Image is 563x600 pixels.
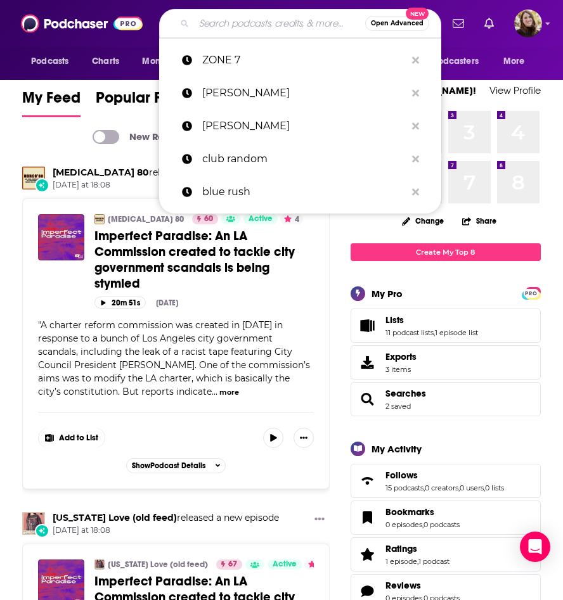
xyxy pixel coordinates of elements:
[355,354,380,371] span: Exports
[22,88,81,117] a: My Feed
[94,228,314,291] a: Imperfect Paradise: An LA Commission created to tackle city government scandals is being stymied
[385,314,478,326] a: Lists
[202,44,406,77] p: ZONE 7
[351,243,541,260] a: Create My Top 8
[202,143,406,176] p: club random
[38,214,84,260] img: Imperfect Paradise: An LA Commission created to tackle city government scandals is being stymied
[31,53,68,70] span: Podcasts
[385,388,426,399] span: Searches
[53,525,279,536] span: [DATE] at 18:08
[194,13,365,34] input: Search podcasts, credits, & more...
[385,580,460,591] a: Reviews
[524,289,539,298] span: PRO
[417,557,418,566] span: ,
[394,213,451,229] button: Change
[385,365,417,374] span: 3 items
[202,176,406,208] p: blue rush
[22,167,45,189] img: Norco 80
[424,483,425,492] span: ,
[435,328,478,337] a: 1 episode list
[108,214,184,224] a: [MEDICAL_DATA] 80
[385,314,404,326] span: Lists
[448,13,469,34] a: Show notifications dropdown
[204,213,213,226] span: 60
[385,351,417,362] span: Exports
[484,483,485,492] span: ,
[53,512,177,523] a: California Love (old feed)
[108,559,208,570] a: [US_STATE] Love (old feed)
[372,443,422,455] div: My Activity
[216,559,242,570] a: 67
[355,546,380,563] a: Ratings
[21,11,143,35] img: Podchaser - Follow, Share and Rate Podcasts
[355,472,380,490] a: Follows
[385,520,422,529] a: 0 episodes
[485,483,504,492] a: 0 lists
[385,483,424,492] a: 15 podcasts
[268,559,302,570] a: Active
[96,88,188,115] span: Popular Feed
[94,297,146,309] button: 20m 51s
[385,580,421,591] span: Reviews
[524,288,539,297] a: PRO
[243,214,278,224] a: Active
[22,88,81,115] span: My Feed
[159,77,441,110] a: [PERSON_NAME]
[520,532,550,562] div: Open Intercom Messenger
[458,483,460,492] span: ,
[202,110,406,143] p: bill maher
[406,8,429,20] span: New
[351,537,541,571] span: Ratings
[94,228,295,291] span: Imperfect Paradise: An LA Commission created to tackle city government scandals is being stymied
[514,10,542,37] button: Show profile menu
[418,53,479,70] span: For Podcasters
[304,559,333,570] button: 4.7
[228,558,237,571] span: 67
[219,387,239,398] button: more
[126,458,226,473] button: ShowPodcast Details
[59,433,98,443] span: Add to List
[159,110,441,143] a: [PERSON_NAME]
[410,49,497,73] button: open menu
[156,298,178,307] div: [DATE]
[202,77,406,110] p: ezra klein
[460,483,484,492] a: 0 users
[93,130,259,144] a: New Releases & Guests Only
[385,469,418,481] span: Follows
[385,469,504,481] a: Follows
[22,512,45,535] img: California Love (old feed)
[385,402,411,411] a: 2 saved
[38,319,310,397] span: A charter reform commission was created in [DATE] in response to a bunch of Los Angeles city gove...
[371,20,424,27] span: Open Advanced
[159,9,441,38] div: Search podcasts, credits, & more...
[385,328,434,337] a: 11 podcast lists
[53,180,251,191] span: [DATE] at 18:08
[351,501,541,535] span: Bookmarks
[351,309,541,343] span: Lists
[94,214,105,224] img: Norco 80
[84,49,127,73] a: Charts
[96,88,188,117] a: Popular Feed
[273,558,297,571] span: Active
[385,506,460,518] a: Bookmarks
[372,288,403,300] div: My Pro
[385,543,450,554] a: Ratings
[159,44,441,77] a: ZONE 7
[294,428,314,448] button: Show More Button
[365,16,429,31] button: Open AdvancedNew
[35,178,49,192] div: New Episode
[351,382,541,416] span: Searches
[159,143,441,176] a: club random
[132,461,205,470] span: Show Podcast Details
[53,167,251,179] h3: released a new episode
[309,512,330,528] button: Show More Button
[133,49,204,73] button: open menu
[94,559,105,570] img: California Love (old feed)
